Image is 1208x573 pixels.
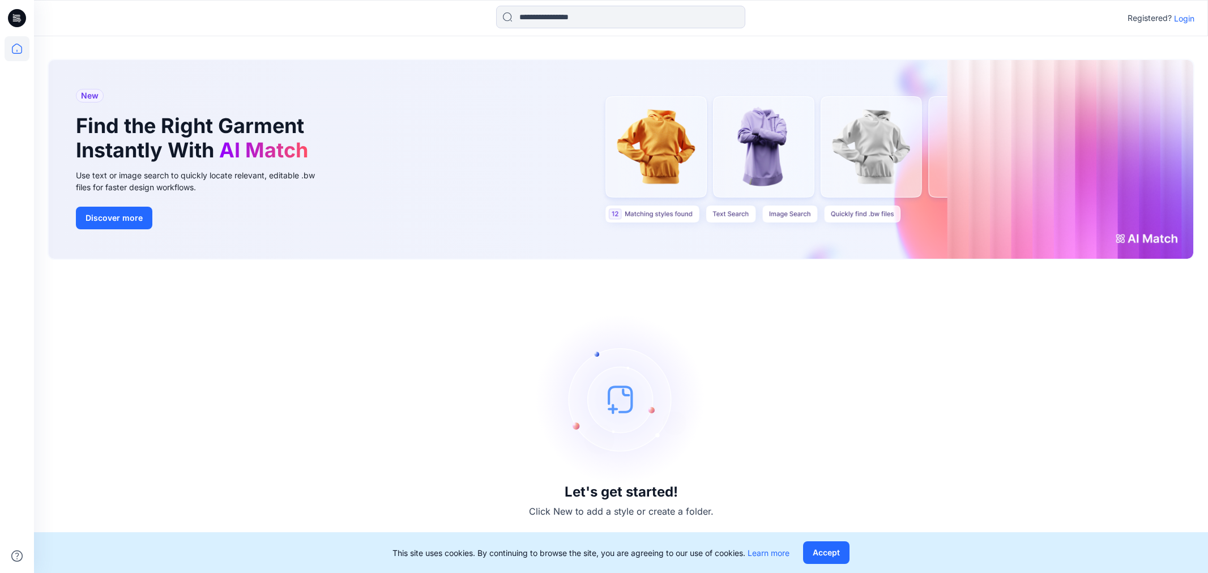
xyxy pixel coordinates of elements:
[803,541,850,564] button: Accept
[1128,11,1172,25] p: Registered?
[76,207,152,229] button: Discover more
[1174,12,1194,24] p: Login
[392,547,789,559] p: This site uses cookies. By continuing to browse the site, you are agreeing to our use of cookies.
[536,314,706,484] img: empty-state-image.svg
[219,138,308,163] span: AI Match
[529,504,714,518] p: Click New to add a style or create a folder.
[81,89,99,102] span: New
[565,484,678,500] h3: Let's get started!
[748,548,789,558] a: Learn more
[76,169,331,193] div: Use text or image search to quickly locate relevant, editable .bw files for faster design workflows.
[76,114,314,163] h1: Find the Right Garment Instantly With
